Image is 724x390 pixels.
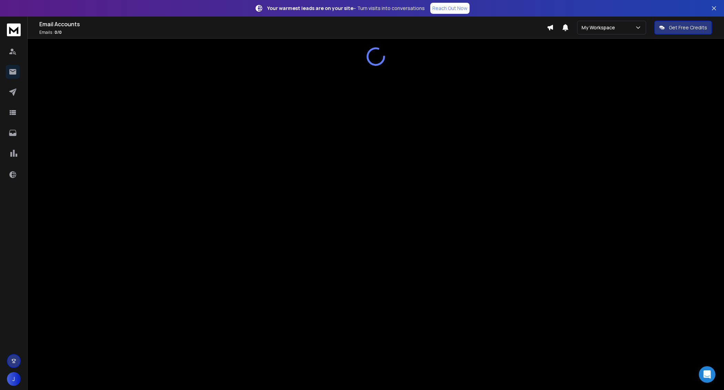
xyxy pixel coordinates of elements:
[39,30,547,35] p: Emails :
[430,3,470,14] a: Reach Out Now
[432,5,467,12] p: Reach Out Now
[7,372,21,386] button: J
[699,366,715,383] div: Open Intercom Messenger
[654,21,712,35] button: Get Free Credits
[7,23,21,36] img: logo
[267,5,353,11] strong: Your warmest leads are on your site
[54,29,62,35] span: 0 / 0
[582,24,618,31] p: My Workspace
[267,5,425,12] p: – Turn visits into conversations
[39,20,547,28] h1: Email Accounts
[669,24,707,31] p: Get Free Credits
